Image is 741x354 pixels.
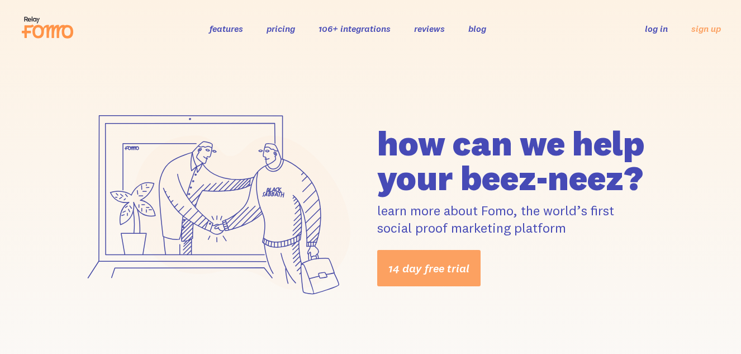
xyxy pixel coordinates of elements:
a: log in [645,23,668,34]
h1: how can we help your beez-neez? [377,126,667,195]
a: 106+ integrations [319,23,391,34]
a: reviews [414,23,445,34]
a: features [210,23,243,34]
a: blog [468,23,486,34]
a: sign up [691,23,721,35]
p: learn more about Fomo, the world’s first social proof marketing platform [377,202,667,237]
a: pricing [267,23,295,34]
a: 14 day free trial [377,250,481,286]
